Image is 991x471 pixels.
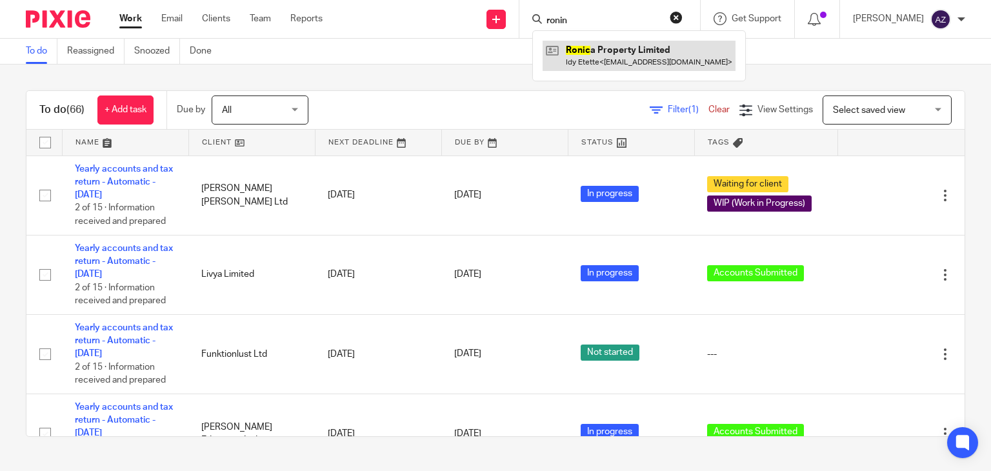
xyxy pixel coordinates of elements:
[732,14,781,23] span: Get Support
[707,348,825,361] div: ---
[707,265,804,281] span: Accounts Submitted
[581,265,639,281] span: In progress
[39,103,85,117] h1: To do
[708,139,730,146] span: Tags
[177,103,205,116] p: Due by
[26,39,57,64] a: To do
[134,39,180,64] a: Snoozed
[75,363,166,385] span: 2 of 15 · Information received and prepared
[250,12,271,25] a: Team
[222,106,232,115] span: All
[707,176,788,192] span: Waiting for client
[454,270,481,279] span: [DATE]
[67,39,125,64] a: Reassigned
[161,12,183,25] a: Email
[688,105,699,114] span: (1)
[454,350,481,359] span: [DATE]
[26,10,90,28] img: Pixie
[75,244,173,279] a: Yearly accounts and tax return - Automatic - [DATE]
[707,195,812,212] span: WIP (Work in Progress)
[290,12,323,25] a: Reports
[668,105,708,114] span: Filter
[581,186,639,202] span: In progress
[708,105,730,114] a: Clear
[202,12,230,25] a: Clients
[581,424,639,440] span: In progress
[75,323,173,359] a: Yearly accounts and tax return - Automatic - [DATE]
[66,105,85,115] span: (66)
[833,106,905,115] span: Select saved view
[188,155,315,235] td: [PERSON_NAME] [PERSON_NAME] Ltd
[188,235,315,314] td: Livya Limited
[315,314,441,394] td: [DATE]
[757,105,813,114] span: View Settings
[454,190,481,199] span: [DATE]
[454,429,481,438] span: [DATE]
[315,155,441,235] td: [DATE]
[545,15,661,27] input: Search
[853,12,924,25] p: [PERSON_NAME]
[75,283,166,306] span: 2 of 15 · Information received and prepared
[97,95,154,125] a: + Add task
[707,424,804,440] span: Accounts Submitted
[75,403,173,438] a: Yearly accounts and tax return - Automatic - [DATE]
[190,39,221,64] a: Done
[930,9,951,30] img: svg%3E
[75,165,173,200] a: Yearly accounts and tax return - Automatic - [DATE]
[188,314,315,394] td: Funktionlust Ltd
[75,204,166,226] span: 2 of 15 · Information received and prepared
[581,345,639,361] span: Not started
[119,12,142,25] a: Work
[670,11,683,24] button: Clear
[315,235,441,314] td: [DATE]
